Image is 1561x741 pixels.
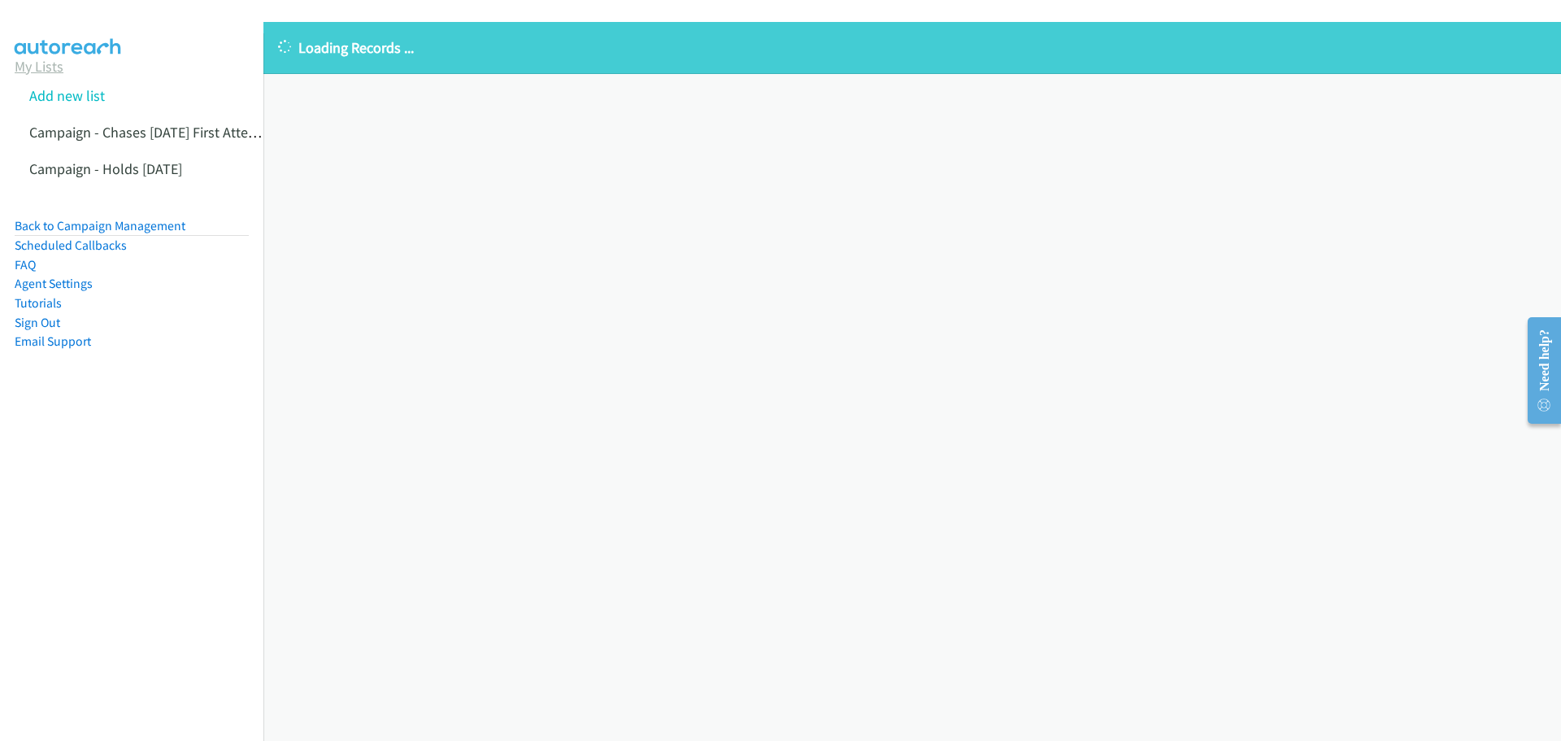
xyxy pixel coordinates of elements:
a: Tutorials [15,295,62,311]
a: Scheduled Callbacks [15,238,127,253]
a: Back to Campaign Management [15,218,185,233]
a: Agent Settings [15,276,93,291]
a: Sign Out [15,315,60,330]
p: Loading Records ... [278,37,1546,59]
a: Campaign - Chases [DATE] First Attempts [29,123,280,142]
a: Campaign - Holds [DATE] [29,159,182,178]
a: My Lists [15,57,63,76]
a: FAQ [15,257,36,272]
iframe: Resource Center [1514,306,1561,435]
a: Email Support [15,333,91,349]
a: Add new list [29,86,105,105]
